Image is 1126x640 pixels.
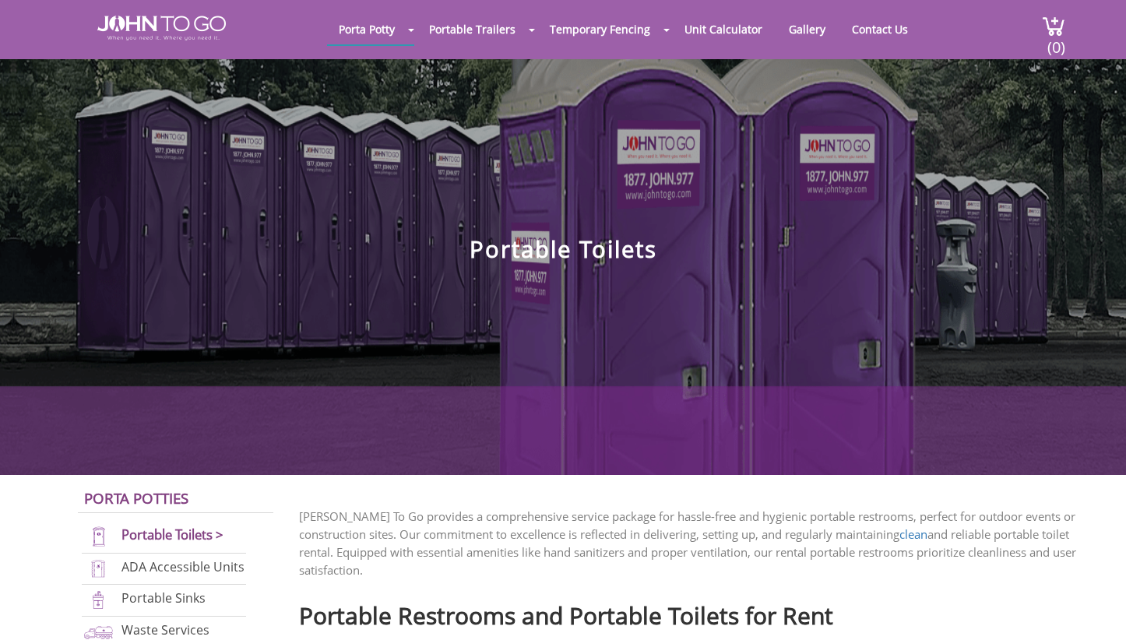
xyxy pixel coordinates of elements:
[538,14,662,44] a: Temporary Fencing
[840,14,920,44] a: Contact Us
[1064,578,1126,640] button: Live Chat
[121,526,223,543] a: Portable Toilets >
[1047,24,1065,58] span: (0)
[82,526,115,547] img: portable-toilets-new.png
[777,14,837,44] a: Gallery
[417,14,527,44] a: Portable Trailers
[121,558,245,575] a: ADA Accessible Units
[121,621,209,638] a: Waste Services
[82,589,115,610] img: portable-sinks-new.png
[299,508,1103,579] p: [PERSON_NAME] To Go provides a comprehensive service package for hassle-free and hygienic portabl...
[673,14,774,44] a: Unit Calculator
[327,14,406,44] a: Porta Potty
[1042,16,1065,37] img: cart a
[97,16,226,40] img: JOHN to go
[84,488,188,508] a: Porta Potties
[82,558,115,579] img: ADA-units-new.png
[899,526,927,542] a: clean
[121,590,206,607] a: Portable Sinks
[299,595,1103,628] h2: Portable Restrooms and Portable Toilets for Rent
